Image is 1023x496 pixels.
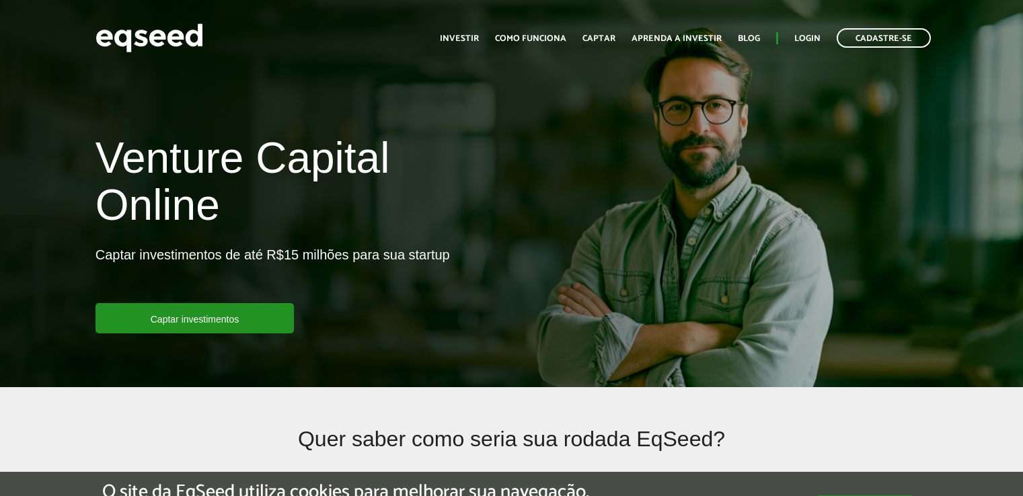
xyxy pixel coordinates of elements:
a: Captar investimentos [96,303,295,333]
h2: Quer saber como seria sua rodada EqSeed? [181,427,843,471]
a: Blog [738,34,760,43]
p: Captar investimentos de até R$15 milhões para sua startup [96,247,450,303]
img: EqSeed [96,20,203,56]
a: Aprenda a investir [632,34,722,43]
a: Login [794,34,821,43]
h1: Venture Capital Online [96,134,502,236]
a: Captar [582,34,615,43]
a: Como funciona [495,34,566,43]
a: Investir [440,34,479,43]
a: Cadastre-se [837,28,931,48]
